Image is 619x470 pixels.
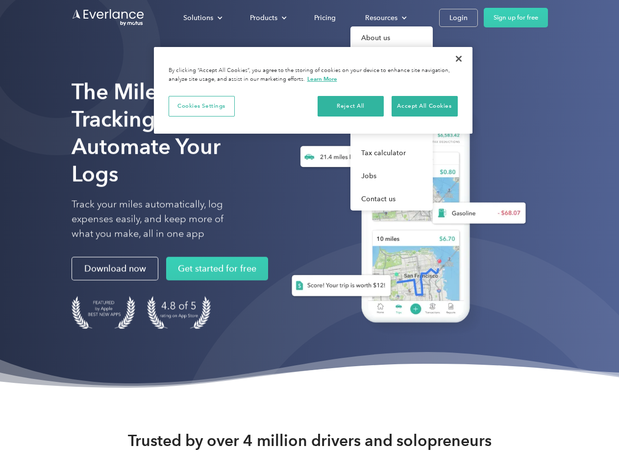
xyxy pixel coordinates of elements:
[72,257,158,281] a: Download now
[240,9,295,26] div: Products
[448,48,470,70] button: Close
[183,12,213,24] div: Solutions
[147,296,211,329] img: 4.9 out of 5 stars on the app store
[72,8,145,27] a: Go to homepage
[307,75,337,82] a: More information about your privacy, opens in a new tab
[276,93,534,337] img: Everlance, mileage tracker app, expense tracking app
[350,188,433,211] a: Contact us
[350,26,433,49] a: About us
[154,47,472,134] div: Cookie banner
[166,257,268,281] a: Get started for free
[173,9,230,26] div: Solutions
[392,96,458,117] button: Accept All Cookies
[304,9,346,26] a: Pricing
[449,12,468,24] div: Login
[169,67,458,84] div: By clicking “Accept All Cookies”, you agree to the storing of cookies on your device to enhance s...
[169,96,235,117] button: Cookies Settings
[314,12,336,24] div: Pricing
[318,96,384,117] button: Reject All
[250,12,277,24] div: Products
[72,197,247,241] p: Track your miles automatically, log expenses easily, and keep more of what you make, all in one app
[154,47,472,134] div: Privacy
[439,9,478,27] a: Login
[72,296,135,329] img: Badge for Featured by Apple Best New Apps
[350,26,433,211] nav: Resources
[355,9,415,26] div: Resources
[350,164,433,188] a: Jobs
[128,431,492,450] strong: Trusted by over 4 million drivers and solopreneurs
[350,141,433,164] a: Tax calculator
[484,8,548,27] a: Sign up for free
[365,12,397,24] div: Resources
